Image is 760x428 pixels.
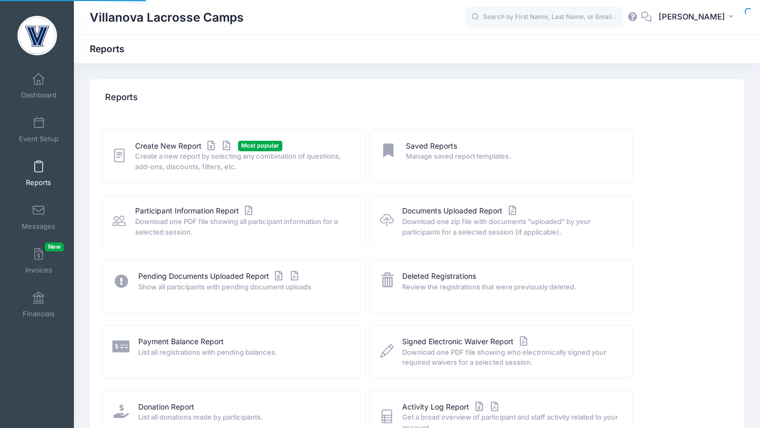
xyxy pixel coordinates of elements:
[406,141,457,152] a: Saved Reports
[135,206,255,217] a: Participant Information Report
[17,16,57,55] img: Villanova Lacrosse Camps
[402,402,501,413] a: Activity Log Report
[19,134,59,143] span: Event Setup
[465,7,623,28] input: Search by First Name, Last Name, or Email...
[14,155,64,192] a: Reports
[25,266,52,275] span: Invoices
[138,412,351,423] span: List all donations made by participants.
[14,242,64,279] a: InvoicesNew
[135,217,352,237] span: Download one PDF file showing all participant information for a selected session.
[135,141,233,152] a: Create New Report
[135,151,352,172] span: Create a new report by selecting any combination of questions, add-ons, discounts, filters, etc.
[26,178,51,187] span: Reports
[402,206,518,217] a: Documents Uploaded Report
[90,43,134,54] h1: Reports
[138,271,301,282] a: Pending Documents Uploaded Report
[402,271,476,282] a: Deleted Registrations
[45,242,64,251] span: New
[402,347,619,368] span: Download one PDF file showing who electronically signed your required waivers for a selected sess...
[14,111,64,148] a: Event Setup
[138,402,194,413] a: Donation Report
[21,91,56,100] span: Dashboard
[105,83,138,113] h4: Reports
[238,141,282,151] span: Most popular
[406,151,619,162] span: Manage saved report templates.
[22,222,55,231] span: Messages
[138,347,351,358] span: List all registrations with pending balances.
[90,5,244,30] h1: Villanova Lacrosse Camps
[138,282,351,293] span: Show all participants with pending document uploads
[659,11,725,23] span: [PERSON_NAME]
[652,5,744,30] button: [PERSON_NAME]
[14,199,64,236] a: Messages
[23,309,55,318] span: Financials
[402,217,619,237] span: Download one zip file with documents "uploaded" by your participants for a selected session (if a...
[14,286,64,323] a: Financials
[402,336,529,347] a: Signed Electronic Waiver Report
[402,282,619,293] span: Review the registrations that were previously deleted.
[138,336,224,347] a: Payment Balance Report
[14,67,64,104] a: Dashboard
